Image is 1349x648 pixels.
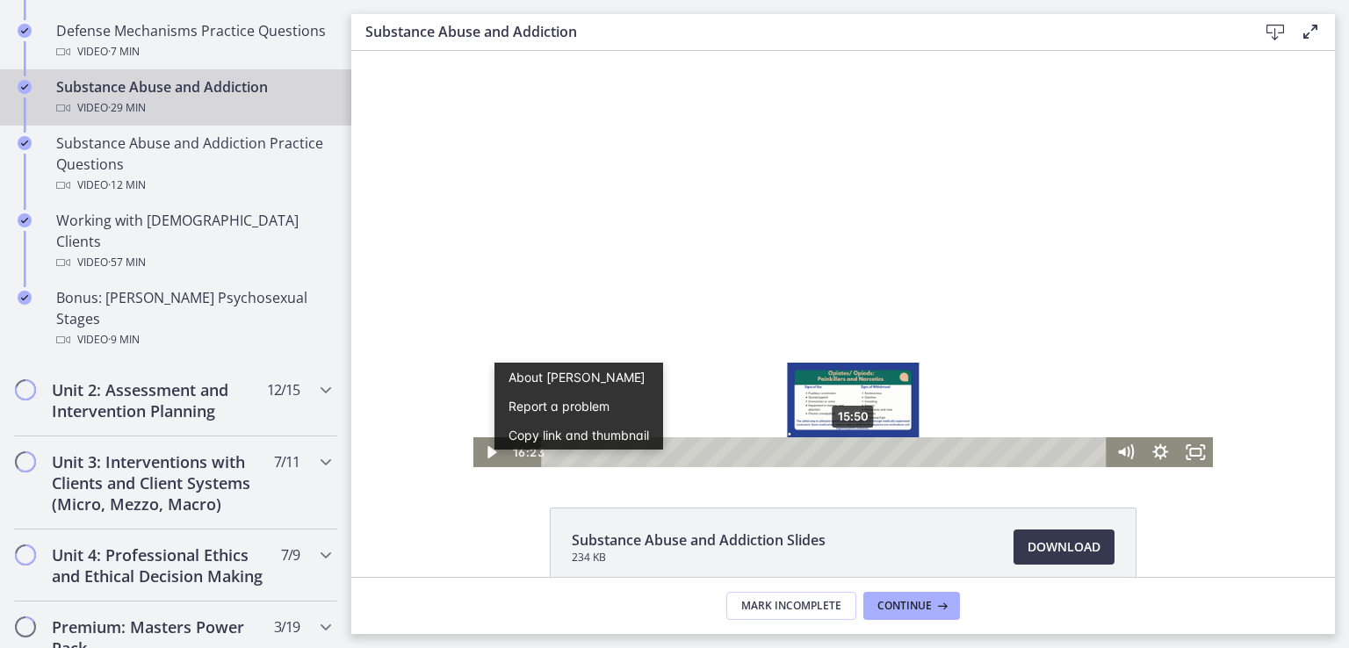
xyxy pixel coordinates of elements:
i: Completed [18,24,32,38]
span: 7 / 9 [281,544,299,565]
span: 7 / 11 [274,451,299,472]
div: Video [56,329,330,350]
i: Completed [18,213,32,227]
span: · 57 min [108,252,146,273]
div: Video [56,175,330,196]
h2: Unit 3: Interventions with Clients and Client Systems (Micro, Mezzo, Macro) [52,451,266,515]
div: Defense Mechanisms Practice Questions [56,20,330,62]
i: Completed [18,291,32,305]
button: Mute [756,386,791,416]
a: Download [1014,529,1115,565]
span: 234 KB [572,551,826,565]
button: Report a problem [143,341,312,370]
div: Video [56,97,330,119]
div: Video [56,41,330,62]
i: Completed [18,136,32,150]
div: Substance Abuse and Addiction [56,76,330,119]
button: Show settings menu [791,386,826,416]
div: Video [56,252,330,273]
span: · 9 min [108,329,140,350]
i: Completed [18,80,32,94]
div: Substance Abuse and Addiction Practice Questions [56,133,330,196]
span: · 12 min [108,175,146,196]
iframe: To enrich screen reader interactions, please activate Accessibility in Grammarly extension settings [351,51,1335,467]
span: · 7 min [108,41,140,62]
a: About [PERSON_NAME] [143,312,312,341]
span: Download [1028,536,1100,558]
h3: Substance Abuse and Addiction [365,21,1230,42]
h2: Unit 4: Professional Ethics and Ethical Decision Making [52,544,266,587]
span: Mark Incomplete [741,599,841,613]
span: Continue [877,599,932,613]
button: Copy link and thumbnail [143,370,312,399]
div: Bonus: [PERSON_NAME] Psychosexual Stages [56,287,330,350]
span: · 29 min [108,97,146,119]
span: 3 / 19 [274,616,299,637]
span: 12 / 15 [267,379,299,400]
button: Mark Incomplete [726,592,856,620]
button: Fullscreen [826,386,862,416]
button: Continue [863,592,960,620]
div: Working with [DEMOGRAPHIC_DATA] Clients [56,210,330,273]
span: Substance Abuse and Addiction Slides [572,529,826,551]
h2: Unit 2: Assessment and Intervention Planning [52,379,266,421]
